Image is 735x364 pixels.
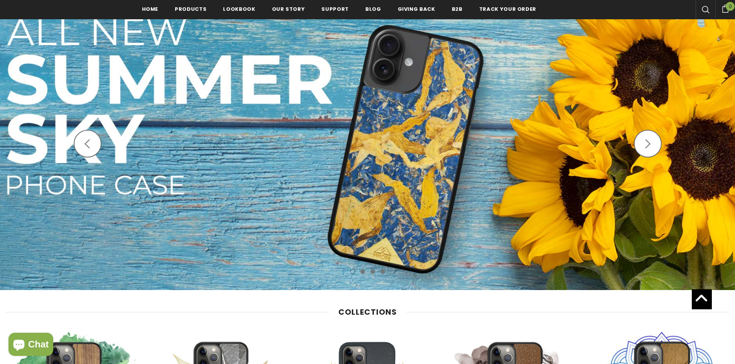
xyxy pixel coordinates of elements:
[398,5,435,13] span: Giving back
[452,5,463,13] span: B2B
[338,307,397,317] span: Collections
[365,5,381,13] span: Blog
[6,333,56,358] inbox-online-store-chat: Shopify online store chat
[360,269,365,274] button: 2
[272,5,305,13] span: Our Story
[321,5,349,13] span: support
[726,2,735,11] span: 0
[175,5,206,13] span: Products
[479,5,536,13] span: Track your order
[142,5,159,13] span: Home
[380,269,385,274] button: 4
[350,269,355,274] button: 1
[223,5,255,13] span: Lookbook
[370,269,375,274] button: 3
[715,3,735,13] a: 0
